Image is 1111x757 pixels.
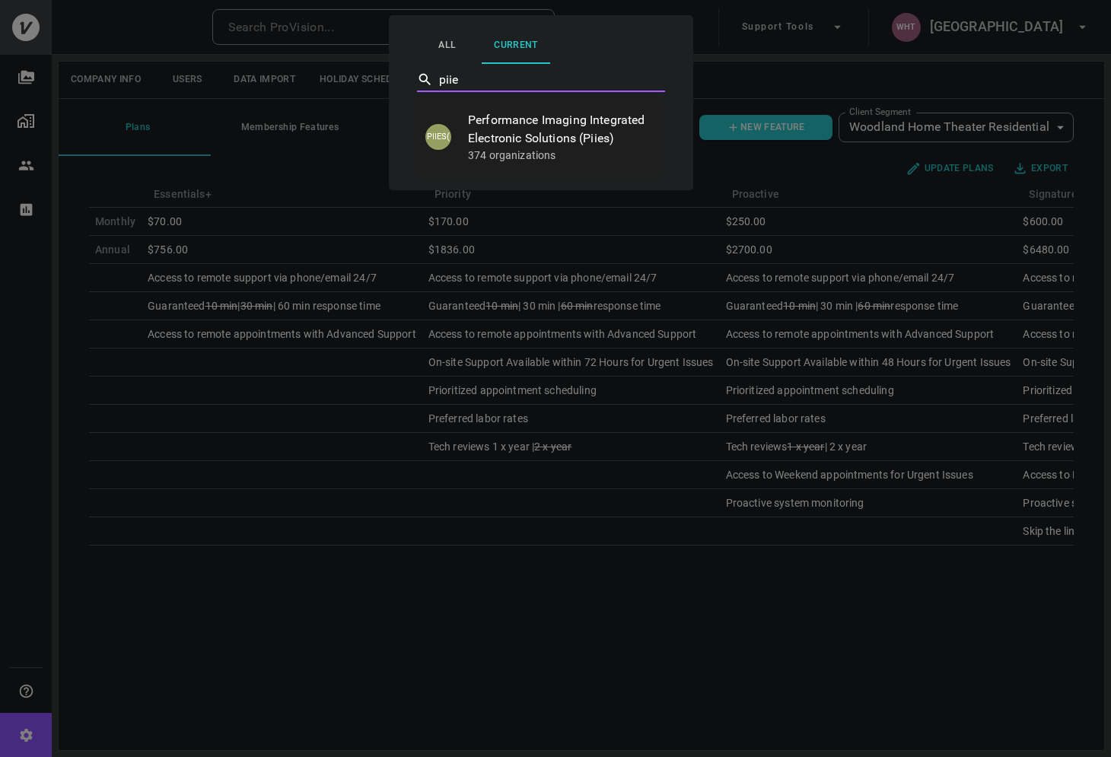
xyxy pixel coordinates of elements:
input: Select Partner… [439,68,642,91]
button: Current [482,27,550,64]
button: All [413,27,482,64]
p: PIIES( [425,124,451,150]
p: 374 organizations [468,148,649,163]
button: Close [664,77,667,80]
span: Performance Imaging Integrated Electronic Solutions (Piies) [468,111,649,148]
